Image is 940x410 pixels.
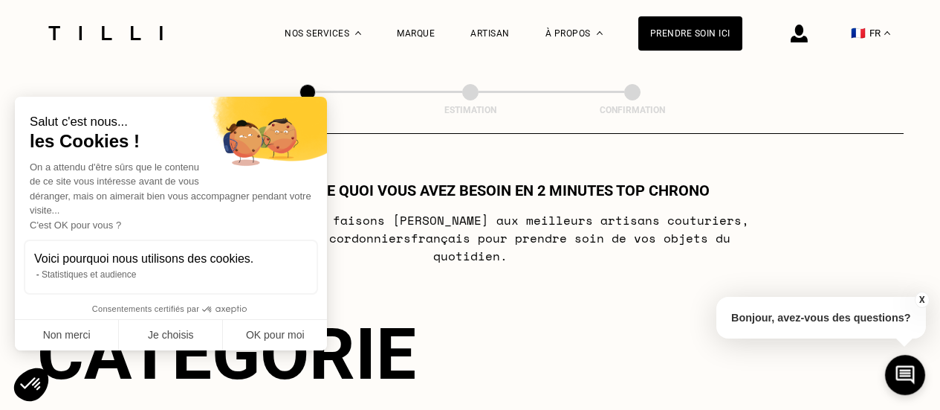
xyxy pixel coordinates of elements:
[355,31,361,35] img: Menu déroulant
[791,25,808,42] img: icône connexion
[397,28,435,39] a: Marque
[175,211,765,265] p: [PERSON_NAME] nous faisons [PERSON_NAME] aux meilleurs artisans couturiers , maroquiniers et cord...
[851,26,866,40] span: 🇫🇷
[558,105,707,115] div: Confirmation
[396,105,545,115] div: Estimation
[638,16,742,51] a: Prendre soin ici
[37,313,904,396] div: Catégorie
[716,297,926,339] p: Bonjour, avez-vous des questions?
[230,182,710,199] h1: Dites nous de quoi vous avez besoin en 2 minutes top chrono
[470,28,510,39] a: Artisan
[884,31,890,35] img: menu déroulant
[43,26,168,40] img: Logo du service de couturière Tilli
[597,31,603,35] img: Menu déroulant à propos
[914,292,929,308] button: X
